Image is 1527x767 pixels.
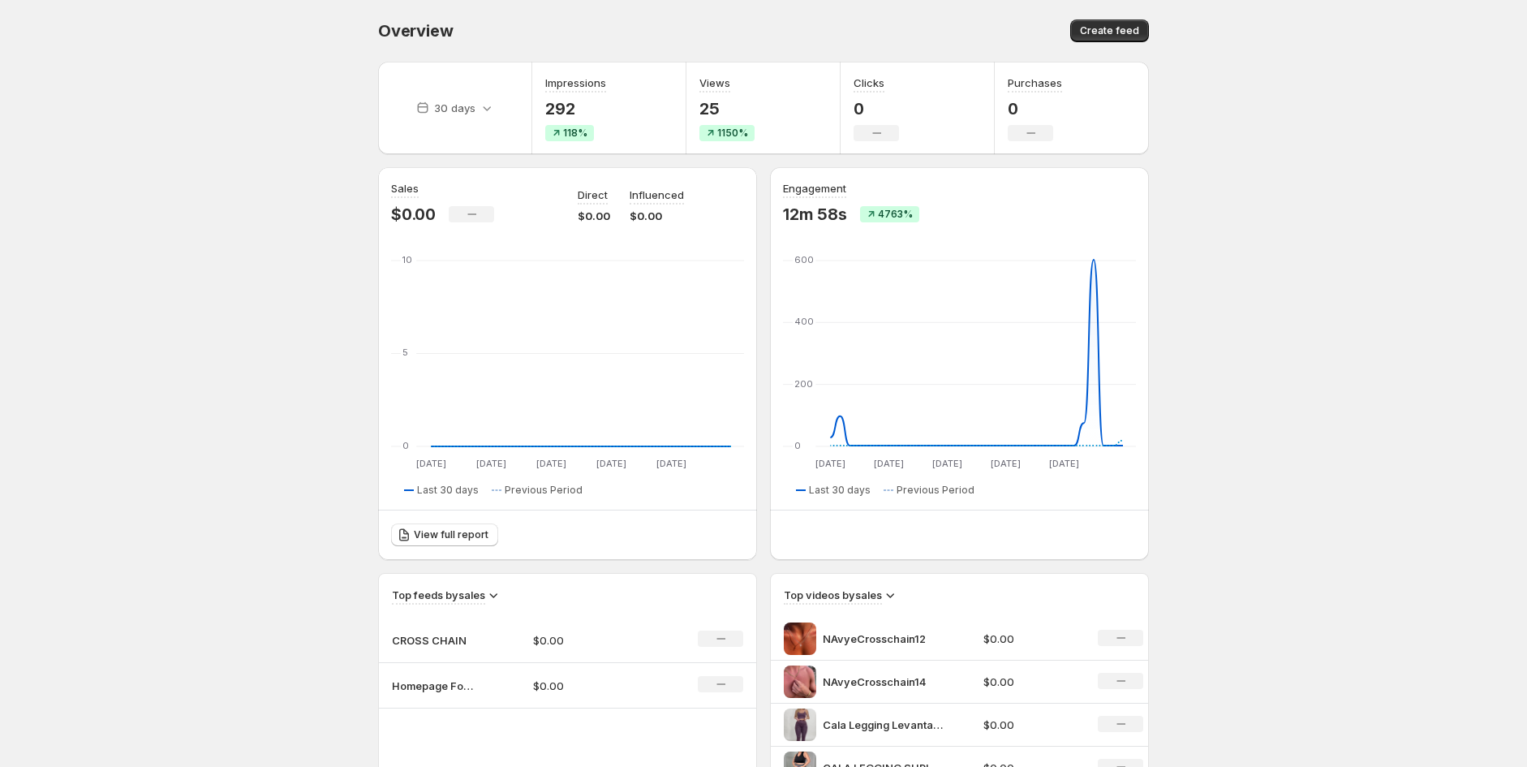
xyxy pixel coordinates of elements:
[578,187,608,203] p: Direct
[392,587,485,603] h3: Top feeds by sales
[533,678,648,694] p: $0.00
[932,458,962,469] text: [DATE]
[823,674,944,690] p: NAvyeCrosschain14
[563,127,587,140] span: 118%
[505,484,583,497] span: Previous Period
[794,254,814,265] text: 600
[1080,24,1139,37] span: Create feed
[823,717,944,733] p: Cala Legging Levanta Empina Bumbum Fitness Academia Bord 0137
[983,717,1079,733] p: $0.00
[536,458,566,469] text: [DATE]
[794,316,814,327] text: 400
[784,623,816,655] img: NAvyeCrosschain12
[983,674,1079,690] p: $0.00
[533,632,648,649] p: $0.00
[878,208,913,221] span: 4763%
[784,587,882,603] h3: Top videos by sales
[391,205,436,224] p: $0.00
[815,458,845,469] text: [DATE]
[783,180,846,196] h3: Engagement
[416,458,446,469] text: [DATE]
[794,440,801,451] text: 0
[1008,99,1062,118] p: 0
[656,458,686,469] text: [DATE]
[417,484,479,497] span: Last 30 days
[854,99,899,118] p: 0
[402,440,409,451] text: 0
[809,484,871,497] span: Last 30 days
[783,205,847,224] p: 12m 58s
[434,100,475,116] p: 30 days
[476,458,506,469] text: [DATE]
[630,208,684,224] p: $0.00
[391,524,498,546] a: View full report
[392,632,473,649] p: CROSS CHAIN
[402,347,408,358] text: 5
[378,21,453,41] span: Overview
[991,458,1021,469] text: [DATE]
[784,666,816,698] img: NAvyeCrosschain14
[794,378,813,390] text: 200
[545,99,606,118] p: 292
[983,631,1079,647] p: $0.00
[874,458,904,469] text: [DATE]
[1008,75,1062,91] h3: Purchases
[897,484,974,497] span: Previous Period
[414,528,488,541] span: View full report
[392,678,473,694] p: Homepage Footer
[402,254,412,265] text: 10
[784,709,816,741] img: Cala Legging Levanta Empina Bumbum Fitness Academia Bord 0137
[596,458,626,469] text: [DATE]
[823,631,944,647] p: NAvyeCrosschain12
[391,180,419,196] h3: Sales
[699,75,730,91] h3: Views
[854,75,884,91] h3: Clicks
[1070,19,1149,42] button: Create feed
[578,208,610,224] p: $0.00
[699,99,755,118] p: 25
[717,127,748,140] span: 1150%
[630,187,684,203] p: Influenced
[545,75,606,91] h3: Impressions
[1049,458,1079,469] text: [DATE]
